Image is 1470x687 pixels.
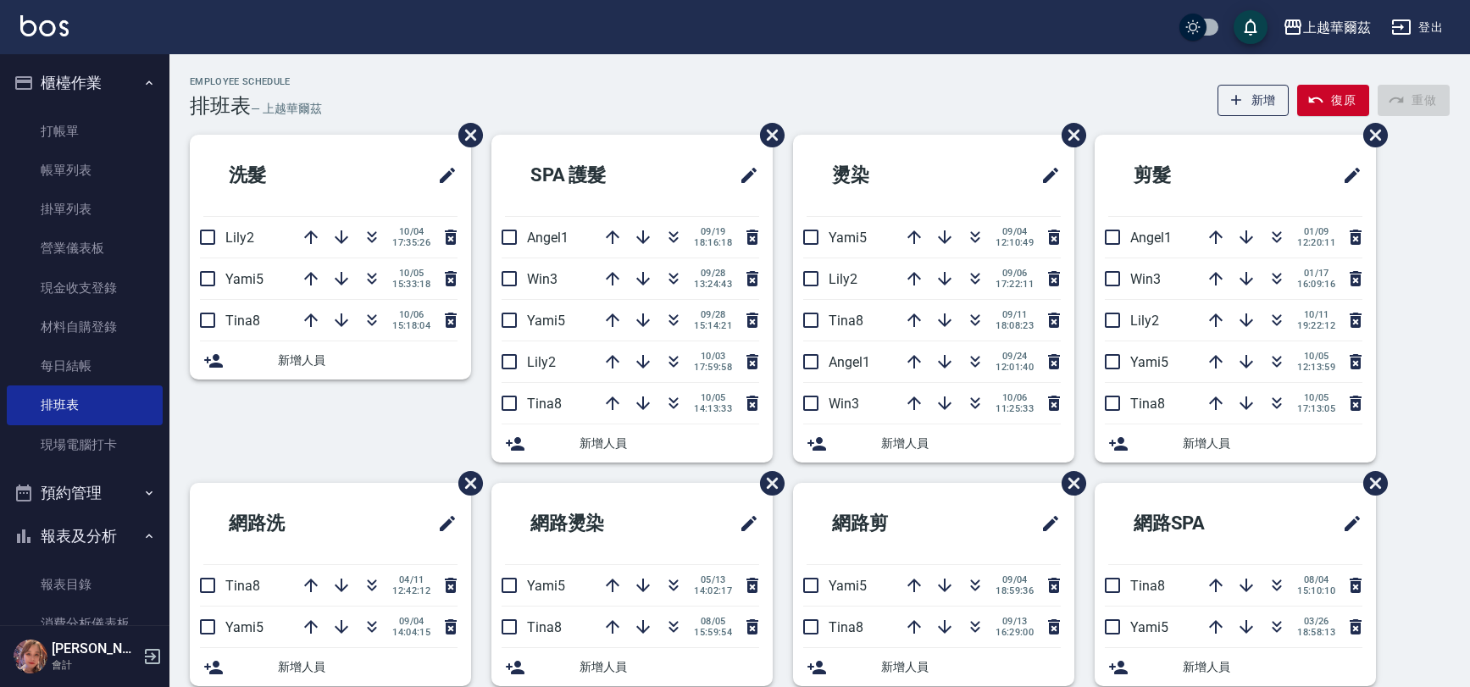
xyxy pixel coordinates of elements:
[190,94,251,118] h3: 排班表
[1183,435,1362,452] span: 新增人員
[392,616,430,627] span: 09/04
[694,309,732,320] span: 09/28
[1049,110,1089,160] span: 刪除班表
[527,619,562,635] span: Tina8
[694,574,732,585] span: 05/13
[807,493,972,554] h2: 網路剪
[829,230,867,246] span: Yami5
[1297,237,1335,248] span: 12:20:11
[1303,17,1371,38] div: 上越華爾茲
[996,616,1034,627] span: 09/13
[829,578,867,594] span: Yami5
[1218,85,1290,116] button: 新增
[996,226,1034,237] span: 09/04
[7,229,163,268] a: 營業儀表板
[225,619,263,635] span: Yami5
[996,268,1034,279] span: 09/06
[278,352,458,369] span: 新增人員
[427,155,458,196] span: 修改班表的標題
[1030,503,1061,544] span: 修改班表的標題
[694,320,732,331] span: 15:14:21
[1297,627,1335,638] span: 18:58:13
[1297,268,1335,279] span: 01/17
[1130,313,1159,329] span: Lily2
[1130,230,1172,246] span: Angel1
[1049,458,1089,508] span: 刪除班表
[392,226,430,237] span: 10/04
[996,574,1034,585] span: 09/04
[1297,585,1335,596] span: 15:10:10
[829,313,863,329] span: Tina8
[996,392,1034,403] span: 10/06
[14,640,47,673] img: Person
[694,226,732,237] span: 09/19
[225,271,263,287] span: Yami5
[996,362,1034,373] span: 12:01:40
[1095,648,1376,686] div: 新增人員
[729,155,759,196] span: 修改班表的標題
[392,627,430,638] span: 14:04:15
[694,403,732,414] span: 14:13:33
[694,616,732,627] span: 08/05
[1108,145,1264,206] h2: 剪髮
[278,658,458,676] span: 新增人員
[392,309,430,320] span: 10/06
[996,627,1034,638] span: 16:29:00
[1130,396,1165,412] span: Tina8
[203,145,359,206] h2: 洗髮
[190,648,471,686] div: 新增人員
[694,585,732,596] span: 14:02:17
[1130,619,1168,635] span: Yami5
[527,354,556,370] span: Lily2
[580,435,759,452] span: 新增人員
[392,574,430,585] span: 04/11
[7,514,163,558] button: 報表及分析
[527,313,565,329] span: Yami5
[225,230,254,246] span: Lily2
[392,585,430,596] span: 12:42:12
[729,503,759,544] span: 修改班表的標題
[829,396,859,412] span: Win3
[7,471,163,515] button: 預約管理
[7,151,163,190] a: 帳單列表
[1297,574,1335,585] span: 08/04
[807,145,962,206] h2: 燙染
[1276,10,1378,45] button: 上越華爾茲
[996,279,1034,290] span: 17:22:11
[190,76,321,87] h2: Employee Schedule
[1297,320,1335,331] span: 19:22:12
[793,648,1074,686] div: 新增人員
[7,190,163,229] a: 掛單列表
[694,392,732,403] span: 10/05
[505,493,680,554] h2: 網路燙染
[527,578,565,594] span: Yami5
[1297,309,1335,320] span: 10/11
[527,230,569,246] span: Angel1
[527,271,557,287] span: Win3
[7,604,163,643] a: 消費分析儀表板
[52,657,138,673] p: 會計
[996,309,1034,320] span: 09/11
[7,565,163,604] a: 報表目錄
[1384,12,1450,43] button: 登出
[829,619,863,635] span: Tina8
[829,271,857,287] span: Lily2
[1030,155,1061,196] span: 修改班表的標題
[7,112,163,151] a: 打帳單
[1332,503,1362,544] span: 修改班表的標題
[829,354,870,370] span: Angel1
[446,458,485,508] span: 刪除班表
[1351,458,1390,508] span: 刪除班表
[996,237,1034,248] span: 12:10:49
[203,493,369,554] h2: 網路洗
[1297,403,1335,414] span: 17:13:05
[7,425,163,464] a: 現場電腦打卡
[491,424,773,463] div: 新增人員
[427,503,458,544] span: 修改班表的標題
[7,269,163,307] a: 現金收支登錄
[1297,85,1369,116] button: 復原
[1130,578,1165,594] span: Tina8
[527,396,562,412] span: Tina8
[1297,226,1335,237] span: 01/09
[694,237,732,248] span: 18:16:18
